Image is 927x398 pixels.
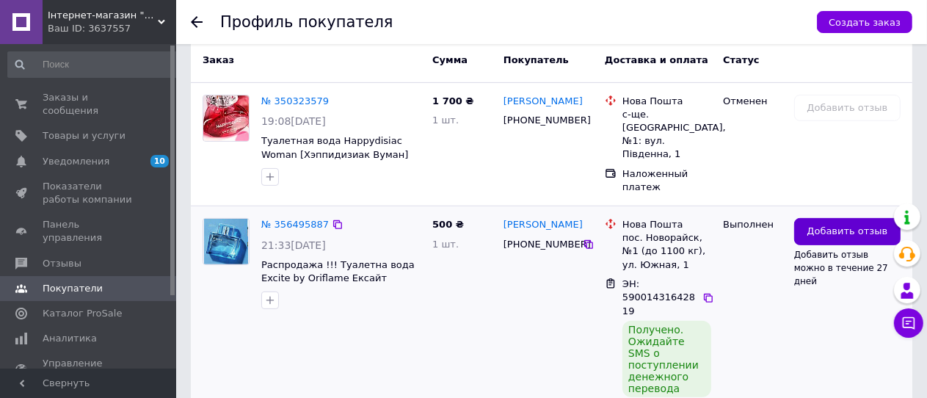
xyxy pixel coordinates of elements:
[203,54,234,65] span: Заказ
[43,180,136,206] span: Показатели работы компании
[501,235,583,254] div: [PHONE_NUMBER]
[150,155,169,167] span: 10
[203,95,249,141] img: Фото товару
[203,218,250,265] a: Фото товару
[432,95,473,106] span: 1 700 ₴
[432,239,459,250] span: 1 шт.
[43,332,97,345] span: Аналитика
[220,13,393,31] h1: Профиль покупателя
[432,54,468,65] span: Сумма
[817,11,912,33] button: Создать заказ
[432,115,459,126] span: 1 шт.
[622,108,711,162] div: с-ще. [GEOGRAPHIC_DATA], №1: вул. Південна, 1
[48,22,176,35] div: Ваш ID: 3637557
[605,54,708,65] span: Доставка и оплата
[723,54,760,65] span: Статус
[203,95,250,142] a: Фото товару
[894,308,923,338] button: Чат с покупателем
[191,16,203,28] div: Вернуться назад
[261,259,415,284] a: Распродажа !!! Туалетна вода Excite by Oriflame Ексайт
[622,218,711,231] div: Нова Пошта
[48,9,158,22] span: Інтернет-магазин "Феерия красоты и здоровья"
[261,115,326,127] span: 19:08[DATE]
[504,54,569,65] span: Покупатель
[622,321,711,397] div: Получено. Ожидайте SMS о поступлении денежного перевода
[432,219,464,230] span: 500 ₴
[622,278,695,316] span: ЭН: 59001431642819
[43,307,122,320] span: Каталог ProSale
[829,17,901,28] span: Создать заказ
[261,95,329,106] a: № 350323579
[501,111,583,130] div: [PHONE_NUMBER]
[504,218,583,232] a: [PERSON_NAME]
[723,95,782,108] div: Отменен
[504,95,583,109] a: [PERSON_NAME]
[261,135,408,160] a: Туалетная вода Happydisiac Woman [Хэппидизиак Вуман]
[43,218,136,245] span: Панель управления
[622,95,711,108] div: Нова Пошта
[794,250,888,286] span: Добавить отзыв можно в течение 27 дней
[723,218,782,231] div: Выполнен
[43,155,109,168] span: Уведомления
[794,218,901,245] button: Добавить отзыв
[261,219,329,230] a: № 356495887
[43,257,81,270] span: Отзывы
[7,51,181,78] input: Поиск
[622,167,711,194] div: Наложенный платеж
[43,282,103,295] span: Покупатели
[43,357,136,383] span: Управление сайтом
[622,231,711,272] div: пос. Новорайск, №1 (до 1100 кг), ул. Южная, 1
[261,239,326,251] span: 21:33[DATE]
[807,225,887,239] span: Добавить отзыв
[43,91,136,117] span: Заказы и сообщения
[43,129,126,142] span: Товары и услуги
[204,219,249,264] img: Фото товару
